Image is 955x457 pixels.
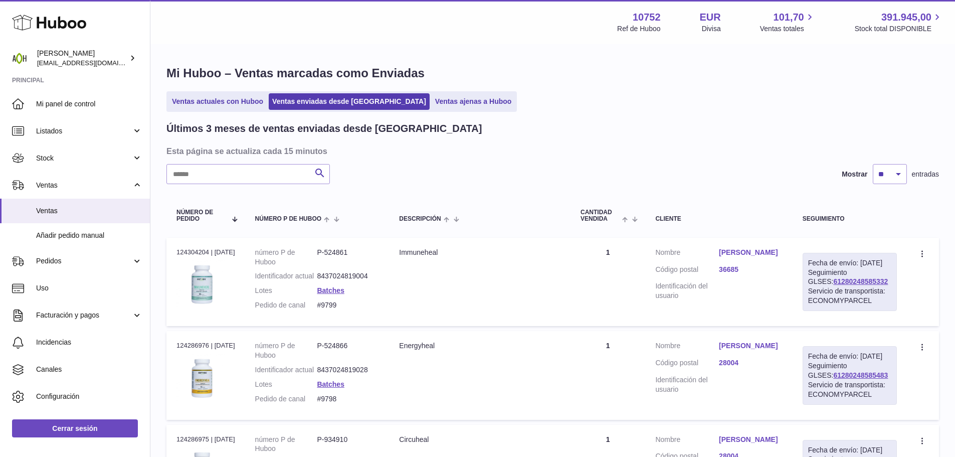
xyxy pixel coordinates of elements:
span: número P de Huboo [255,216,321,222]
strong: EUR [700,11,721,24]
div: Seguimiento GLSES: [803,253,897,311]
a: 61280248585483 [833,371,888,379]
a: Ventas actuales con Huboo [168,93,267,110]
div: Fecha de envío: [DATE] [808,352,891,361]
dt: Identificador actual [255,365,317,375]
div: Seguimiento GLSES: [803,346,897,404]
div: Servicio de transportista: ECONOMYPARCEL [808,286,891,306]
dd: #9799 [317,300,379,310]
span: Cantidad vendida [581,209,620,222]
img: internalAdmin-10752@internal.huboo.com [12,51,27,66]
dt: Pedido de canal [255,300,317,310]
dd: P-934910 [317,435,379,454]
span: Stock [36,154,132,163]
div: Servicio de transportista: ECONOMYPARCEL [808,380,891,399]
span: Mi panel de control [36,99,142,109]
dt: Pedido de canal [255,394,317,404]
label: Mostrar [842,170,867,179]
div: Fecha de envío: [DATE] [808,445,891,455]
span: Facturación y pagos [36,311,132,320]
dt: Identificación del usuario [655,375,719,394]
div: Circuheal [399,435,560,444]
dt: Código postal [655,358,719,370]
dd: 8437024819028 [317,365,379,375]
dt: Lotes [255,286,317,295]
span: Añadir pedido manual [36,231,142,240]
dt: Lotes [255,380,317,389]
td: 1 [570,331,645,419]
dt: número P de Huboo [255,341,317,360]
dt: Nombre [655,248,719,260]
dd: 8437024819004 [317,271,379,281]
dt: Identificación del usuario [655,281,719,300]
div: Cliente [655,216,782,222]
span: entradas [912,170,939,179]
div: 124304204 | [DATE] [176,248,235,257]
div: Fecha de envío: [DATE] [808,258,891,268]
a: 28004 [719,358,783,368]
dd: P-524861 [317,248,379,267]
span: Canales [36,365,142,374]
a: 61280248585332 [833,277,888,285]
a: Batches [317,380,344,388]
dt: Identificador actual [255,271,317,281]
span: 391.945,00 [881,11,931,24]
a: [PERSON_NAME] [719,435,783,444]
span: Número de pedido [176,209,226,222]
span: Incidencias [36,338,142,347]
div: 124286975 | [DATE] [176,435,235,444]
dt: número P de Huboo [255,435,317,454]
div: Immuneheal [399,248,560,257]
span: Descripción [399,216,441,222]
img: 107521706523597.jpg [176,260,227,310]
td: 1 [570,238,645,326]
img: 107521706523525.jpg [176,354,227,404]
span: Stock total DISPONIBLE [855,24,943,34]
a: 391.945,00 Stock total DISPONIBLE [855,11,943,34]
a: [PERSON_NAME] [719,341,783,351]
span: Ventas [36,206,142,216]
a: Batches [317,286,344,294]
a: Cerrar sesión [12,419,138,437]
span: Ventas [36,181,132,190]
a: Ventas enviadas desde [GEOGRAPHIC_DATA] [269,93,430,110]
a: [PERSON_NAME] [719,248,783,257]
dt: Nombre [655,341,719,353]
a: 36685 [719,265,783,274]
strong: 10752 [633,11,661,24]
dt: número P de Huboo [255,248,317,267]
span: Configuración [36,392,142,401]
span: Ventas totales [760,24,816,34]
div: Divisa [702,24,721,34]
span: Uso [36,283,142,293]
h1: Mi Huboo – Ventas marcadas como Enviadas [166,65,939,81]
a: 101,70 Ventas totales [760,11,816,34]
div: Ref de Huboo [617,24,660,34]
dd: P-524866 [317,341,379,360]
a: Ventas ajenas a Huboo [432,93,515,110]
dd: #9798 [317,394,379,404]
div: Seguimiento [803,216,897,222]
dt: Código postal [655,265,719,277]
span: [EMAIL_ADDRESS][DOMAIN_NAME] [37,59,147,67]
h3: Esta página se actualiza cada 15 minutos [166,145,936,157]
span: Listados [36,126,132,136]
div: Energyheal [399,341,560,351]
h2: Últimos 3 meses de ventas enviadas desde [GEOGRAPHIC_DATA] [166,122,482,135]
dt: Nombre [655,435,719,447]
div: 124286976 | [DATE] [176,341,235,350]
span: 101,70 [774,11,804,24]
div: [PERSON_NAME] [37,49,127,68]
span: Pedidos [36,256,132,266]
